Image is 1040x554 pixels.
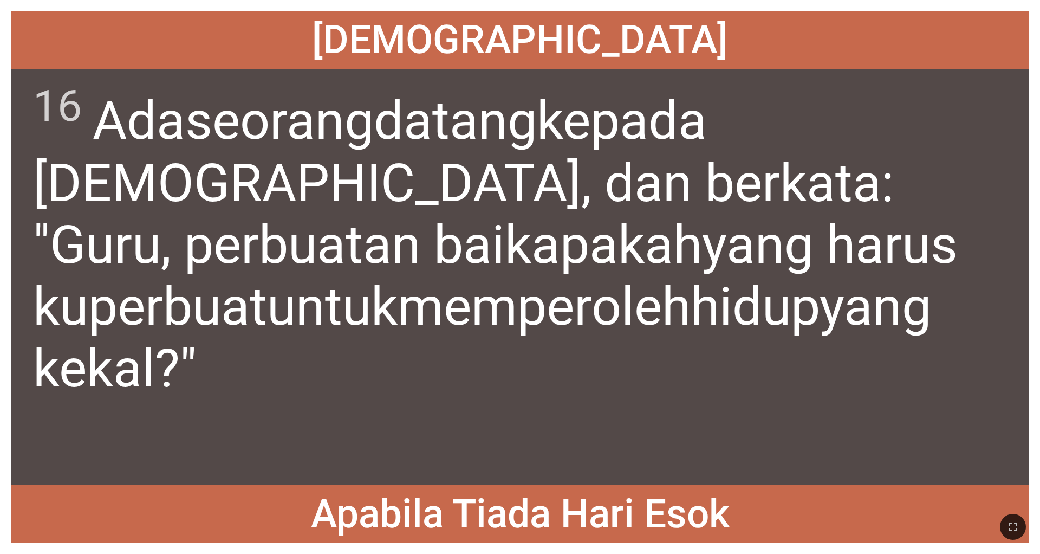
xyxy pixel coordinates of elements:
wg18: apakah [33,214,958,400]
wg1520: datang [33,91,958,400]
wg5101: yang harus kuperbuat [33,214,958,400]
wg2222: yang kekal [33,276,931,400]
span: Ada [33,80,1007,399]
wg2036: : "Guru [33,152,958,400]
wg2443: memperoleh [33,276,931,400]
wg4334: kepada [DEMOGRAPHIC_DATA] [33,91,958,400]
wg2192: hidup [33,276,931,400]
wg846: , dan berkata [33,152,958,400]
wg1320: , perbuatan baik [33,214,958,400]
span: Apabila Tiada Hari Esok [311,491,730,537]
wg166: ?" [155,338,197,400]
wg2400: seorang [33,91,958,400]
span: [DEMOGRAPHIC_DATA] [312,16,728,63]
sup: 16 [33,80,82,132]
wg4160: untuk [33,276,931,400]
